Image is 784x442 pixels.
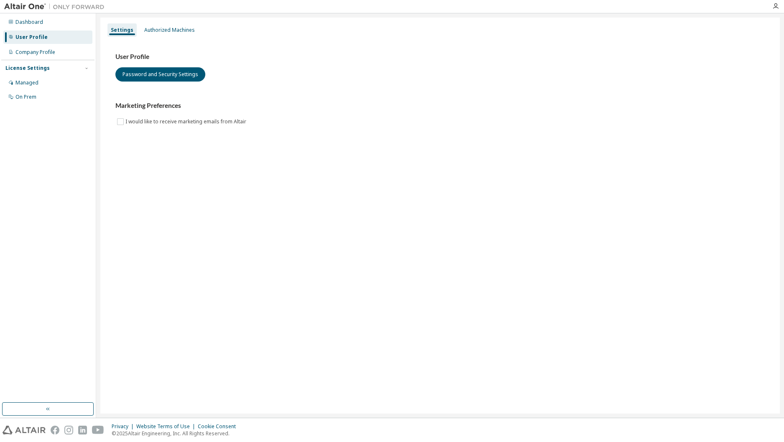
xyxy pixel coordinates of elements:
div: Cookie Consent [198,423,241,430]
div: Settings [111,27,133,33]
div: User Profile [15,34,48,41]
div: Company Profile [15,49,55,56]
div: Dashboard [15,19,43,26]
div: License Settings [5,65,50,72]
div: Authorized Machines [144,27,195,33]
img: youtube.svg [92,426,104,434]
img: facebook.svg [51,426,59,434]
h3: Marketing Preferences [115,102,765,110]
button: Password and Security Settings [115,67,205,82]
img: Altair One [4,3,109,11]
h3: User Profile [115,53,765,61]
label: I would like to receive marketing emails from Altair [125,117,248,127]
div: Managed [15,79,38,86]
div: Privacy [112,423,136,430]
img: altair_logo.svg [3,426,46,434]
img: linkedin.svg [78,426,87,434]
p: © 2025 Altair Engineering, Inc. All Rights Reserved. [112,430,241,437]
div: Website Terms of Use [136,423,198,430]
div: On Prem [15,94,36,100]
img: instagram.svg [64,426,73,434]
